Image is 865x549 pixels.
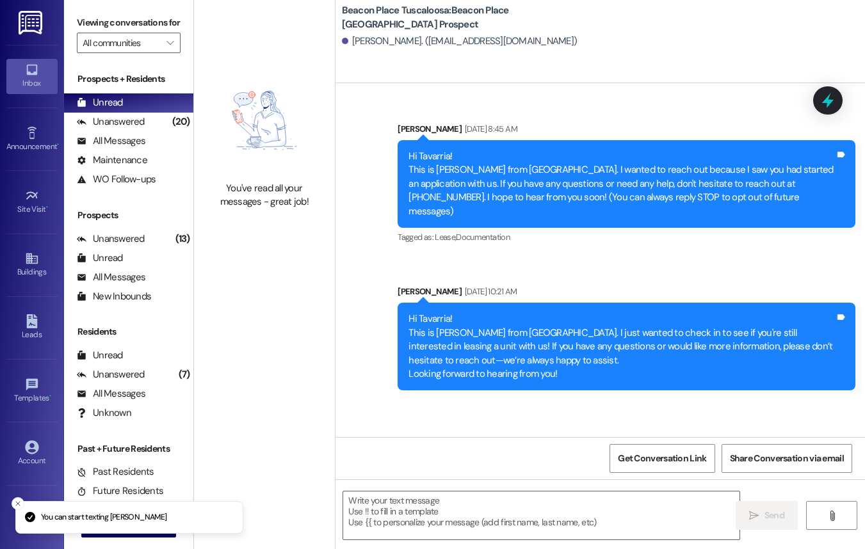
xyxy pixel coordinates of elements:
[57,140,59,149] span: •
[166,38,174,48] i: 
[6,185,58,219] a: Site Visit •
[77,251,123,265] div: Unread
[6,248,58,282] a: Buildings
[19,11,45,35] img: ResiDesk Logo
[6,59,58,93] a: Inbox
[398,285,855,303] div: [PERSON_NAME]
[77,290,151,303] div: New Inbounds
[398,228,855,246] div: Tagged as:
[77,406,131,420] div: Unknown
[342,35,578,48] div: [PERSON_NAME]. ([EMAIL_ADDRESS][DOMAIN_NAME])
[83,33,160,53] input: All communities
[462,122,517,136] div: [DATE] 8:45 AM
[77,271,145,284] div: All Messages
[77,465,154,479] div: Past Residents
[730,452,844,465] span: Share Conversation via email
[77,349,123,362] div: Unread
[64,325,193,338] div: Residents
[722,444,852,473] button: Share Conversation via email
[169,112,193,132] div: (20)
[77,387,145,401] div: All Messages
[64,209,193,222] div: Prospects
[749,511,759,521] i: 
[77,484,163,498] div: Future Residents
[41,512,167,523] p: You can start texting [PERSON_NAME]
[456,232,510,243] span: Documentation
[208,182,321,209] div: You've read all your messages - great job!
[6,436,58,471] a: Account
[827,511,837,521] i: 
[208,65,321,175] img: empty-state
[49,392,51,401] span: •
[64,442,193,456] div: Past + Future Residents
[342,4,598,31] b: Beacon Place Tuscaloosa: Beacon Place [GEOGRAPHIC_DATA] Prospect
[77,134,145,148] div: All Messages
[618,452,706,465] span: Get Conversation Link
[77,96,123,109] div: Unread
[6,374,58,408] a: Templates •
[462,285,517,298] div: [DATE] 10:21 AM
[764,509,784,522] span: Send
[64,72,193,86] div: Prospects + Residents
[172,229,193,249] div: (13)
[77,232,145,246] div: Unanswered
[77,13,181,33] label: Viewing conversations for
[435,232,456,243] span: Lease ,
[46,203,48,212] span: •
[408,312,835,381] div: Hi Tavarria! This is [PERSON_NAME] from [GEOGRAPHIC_DATA]. I just wanted to check in to see if yo...
[77,115,145,129] div: Unanswered
[175,365,193,385] div: (7)
[6,310,58,345] a: Leads
[736,501,798,530] button: Send
[610,444,715,473] button: Get Conversation Link
[12,497,24,510] button: Close toast
[77,154,147,167] div: Maintenance
[77,368,145,381] div: Unanswered
[6,499,58,534] a: Support
[398,122,855,140] div: [PERSON_NAME]
[408,150,835,218] div: Hi Tavarria! This is [PERSON_NAME] from [GEOGRAPHIC_DATA]. I wanted to reach out because I saw yo...
[77,173,156,186] div: WO Follow-ups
